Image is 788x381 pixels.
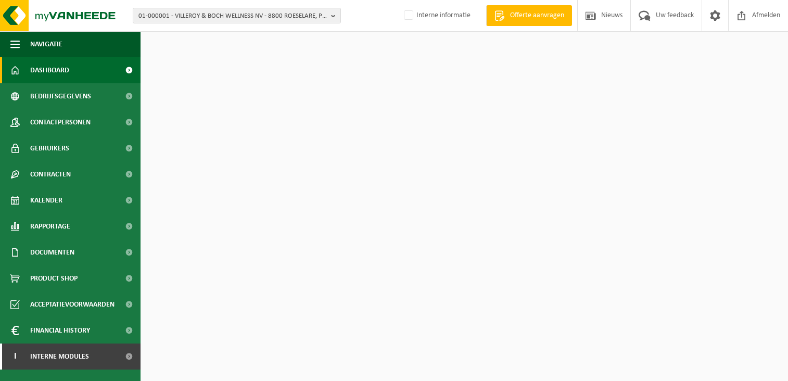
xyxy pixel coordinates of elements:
[486,5,572,26] a: Offerte aanvragen
[30,109,91,135] span: Contactpersonen
[133,8,341,23] button: 01-000001 - VILLEROY & BOCH WELLNESS NV - 8800 ROESELARE, POPULIERSTRAAT 1
[30,265,78,291] span: Product Shop
[30,239,74,265] span: Documenten
[30,57,69,83] span: Dashboard
[30,31,62,57] span: Navigatie
[30,344,89,370] span: Interne modules
[30,213,70,239] span: Rapportage
[30,135,69,161] span: Gebruikers
[138,8,327,24] span: 01-000001 - VILLEROY & BOCH WELLNESS NV - 8800 ROESELARE, POPULIERSTRAAT 1
[30,187,62,213] span: Kalender
[402,8,471,23] label: Interne informatie
[30,161,71,187] span: Contracten
[507,10,567,21] span: Offerte aanvragen
[30,317,90,344] span: Financial History
[30,83,91,109] span: Bedrijfsgegevens
[30,291,115,317] span: Acceptatievoorwaarden
[10,344,20,370] span: I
